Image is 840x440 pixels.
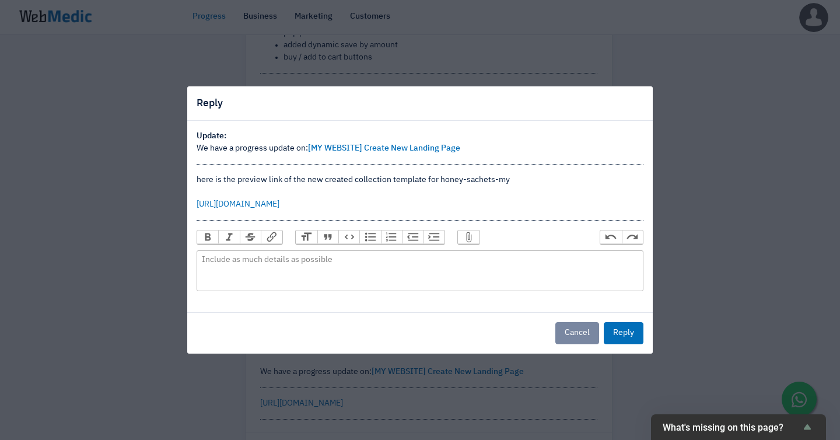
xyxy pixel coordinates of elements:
[197,96,223,111] h5: Reply
[296,231,317,243] button: Heading
[338,231,359,243] button: Code
[197,231,218,243] button: Bold
[197,132,226,140] strong: Update:
[317,231,338,243] button: Quote
[218,231,239,243] button: Italic
[663,420,814,434] button: Show survey - What's missing on this page?
[402,231,423,243] button: Decrease Level
[604,322,643,344] button: Reply
[381,231,402,243] button: Numbers
[359,231,380,243] button: Bullets
[622,231,643,243] button: Redo
[663,422,800,433] span: What's missing on this page?
[555,322,599,344] button: Cancel
[197,142,643,155] p: We have a progress update on:
[261,231,282,243] button: Link
[197,200,279,208] a: [URL][DOMAIN_NAME]
[240,231,261,243] button: Strikethrough
[197,174,643,211] div: here is the preview link of the new created collection template for honey-sachets-my
[458,231,479,243] button: Attach Files
[308,144,460,152] a: [MY WEBSITE] Create New Landing Page
[423,231,444,243] button: Increase Level
[600,231,621,243] button: Undo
